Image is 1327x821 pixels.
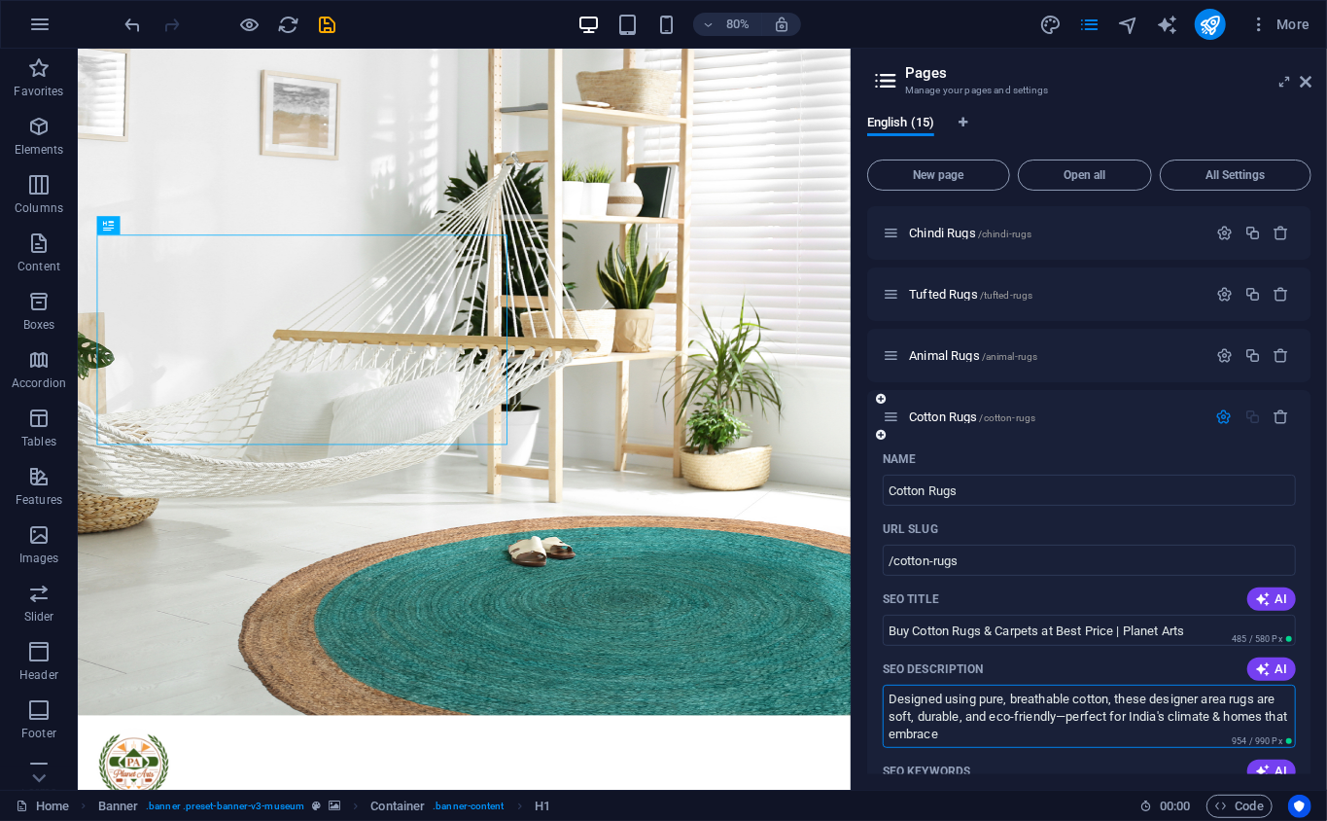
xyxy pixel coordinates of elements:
span: . banner-content [433,795,504,818]
p: Boxes [23,317,55,333]
button: text_generator [1156,13,1179,36]
span: More [1249,15,1310,34]
p: Header [19,667,58,683]
span: /animal-rugs [982,351,1038,362]
span: Click to select. Double-click to edit [535,795,550,818]
p: Images [19,551,59,566]
span: New page [876,169,1001,181]
p: SEO Title [883,591,939,607]
div: Chindi Rugs/chindi-rugs [903,227,1206,239]
span: 954 / 990 Px [1232,736,1282,746]
span: 00 00 [1160,795,1190,818]
div: Settings [1216,409,1233,425]
i: AI Writer [1156,14,1178,36]
button: undo [122,13,145,36]
span: : [1173,799,1176,813]
p: Name [883,451,916,467]
div: Tufted Rugs/tufted-rugs [903,288,1206,301]
i: This element is a customizable preset [312,801,321,811]
h3: Manage your pages and settings [905,82,1273,99]
textarea: Designed using pure, breathable cotton, these designer area rugs are soft, durable, and eco-frien... [883,685,1296,748]
i: Undo: Change pages (Ctrl+Z) [122,14,145,36]
span: /tufted-rugs [980,290,1033,301]
button: design [1039,13,1063,36]
p: SEO Description [883,661,984,677]
span: Click to open page [909,226,1031,240]
span: AI [1255,661,1288,677]
i: Design (Ctrl+Alt+Y) [1039,14,1062,36]
button: pages [1078,13,1101,36]
span: All Settings [1169,169,1303,181]
h6: 80% [722,13,753,36]
button: AI [1247,658,1296,681]
div: Duplicate [1244,347,1261,364]
i: Save (Ctrl+S) [317,14,339,36]
p: Elements [15,142,64,158]
p: Slider [24,609,54,625]
button: Usercentrics [1288,795,1311,818]
span: Click to select. Double-click to edit [370,795,425,818]
button: 80% [693,13,762,36]
p: Tables [21,434,56,449]
p: Content [17,259,60,274]
span: English (15) [867,111,934,138]
button: Click here to leave preview mode and continue editing [238,13,262,36]
span: Open all [1027,169,1143,181]
span: Click to open page [909,410,1035,424]
span: . banner .preset-banner-v3-museum [146,795,304,818]
button: AI [1247,588,1296,611]
nav: breadcrumb [98,795,550,818]
span: Calculated pixel length in search results [1228,734,1296,748]
div: Remove [1274,347,1290,364]
button: publish [1195,9,1226,40]
span: AI [1255,591,1288,607]
span: 485 / 580 Px [1232,634,1282,644]
span: Animal Rugs [909,348,1037,363]
div: Remove [1274,225,1290,241]
div: Duplicate [1244,286,1261,303]
span: Click to select. Double-click to edit [98,795,139,818]
div: Remove [1274,409,1290,425]
span: Tufted Rugs [909,287,1032,302]
span: /chindi-rugs [978,229,1032,239]
button: All Settings [1160,160,1311,191]
i: On resize automatically adjust zoom level to fit chosen device. [773,16,790,33]
div: Settings [1216,286,1233,303]
button: Code [1206,795,1273,818]
h2: Pages [905,64,1311,82]
div: Settings [1216,347,1233,364]
i: Reload page [278,14,300,36]
p: Favorites [14,84,63,99]
p: Accordion [12,375,66,391]
span: /cotton-rugs [980,412,1036,423]
i: Pages (Ctrl+Alt+S) [1078,14,1100,36]
div: Settings [1216,225,1233,241]
i: This element contains a background [329,801,340,811]
button: AI [1247,760,1296,783]
p: Columns [15,200,63,216]
div: Cotton Rugs/cotton-rugs [903,410,1206,423]
div: Animal Rugs/animal-rugs [903,349,1206,362]
div: Language Tabs [867,115,1311,152]
button: Open all [1018,160,1152,191]
button: New page [867,160,1010,191]
button: save [316,13,339,36]
p: SEO Keywords [883,764,970,779]
div: Duplicate [1244,225,1261,241]
span: Code [1215,795,1264,818]
a: Click to cancel selection. Double-click to open Pages [16,795,69,818]
p: URL SLUG [883,521,938,537]
button: navigator [1117,13,1140,36]
p: Footer [21,726,56,741]
p: Features [16,492,62,508]
div: Remove [1274,286,1290,303]
span: AI [1255,764,1288,779]
button: reload [277,13,300,36]
input: Cotton Rugs [883,615,1296,646]
i: Publish [1199,14,1221,36]
button: More [1241,9,1318,40]
i: Navigator [1117,14,1139,36]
